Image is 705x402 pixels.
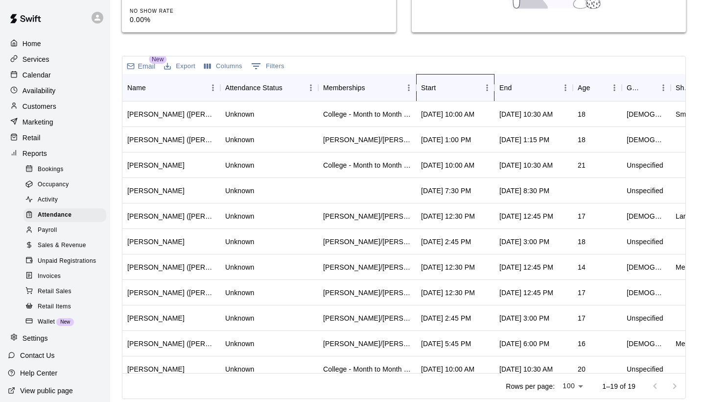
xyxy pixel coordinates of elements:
[421,186,471,196] div: Aug 20, 2025 at 7:30 PM
[127,237,185,247] div: Maxwell Bahr
[23,177,110,192] a: Occupancy
[8,331,102,346] a: Settings
[23,299,110,314] a: Retail Items
[559,379,587,393] div: 100
[578,288,586,298] div: 17
[627,186,663,196] div: Unspecified
[421,339,471,349] div: Aug 20, 2025 at 5:45 PM
[421,160,474,170] div: Aug 20, 2025 at 10:00 AM
[578,339,586,349] div: 16
[225,237,254,247] div: Unknown
[622,74,671,101] div: Gender
[127,211,215,221] div: Anthony Caruso (Ralph Caruso)
[676,109,693,119] div: Small
[627,288,666,298] div: Male
[127,288,215,298] div: Vincent Brown (Peter Brown)
[127,109,215,119] div: Dawson Guerard (Bruno Guerard)
[573,74,622,101] div: Age
[38,226,57,235] span: Payroll
[130,7,228,15] p: NO SHOW RATE
[225,109,254,119] div: Unknown
[56,319,74,325] span: New
[23,285,106,299] div: Retail Sales
[499,313,549,323] div: Aug 20, 2025 at 3:00 PM
[23,239,106,252] div: Sales & Revenue
[499,74,512,101] div: End
[323,237,411,247] div: Todd/Brad - Monthly 1x per Week
[578,135,586,145] div: 18
[23,39,41,49] p: Home
[436,81,449,95] button: Sort
[8,115,102,129] a: Marketing
[602,381,635,391] p: 1–19 of 19
[38,287,71,297] span: Retail Sales
[225,262,254,272] div: Unknown
[656,80,671,95] button: Menu
[499,262,553,272] div: Aug 20, 2025 at 12:45 PM
[578,109,586,119] div: 18
[225,135,254,145] div: Unknown
[38,241,86,251] span: Sales & Revenue
[282,81,296,95] button: Sort
[421,288,475,298] div: Aug 20, 2025 at 12:30 PM
[499,135,549,145] div: Aug 20, 2025 at 1:15 PM
[23,86,56,96] p: Availability
[627,237,663,247] div: Unspecified
[627,160,663,170] div: Unspecified
[627,211,666,221] div: Male
[318,74,416,101] div: Memberships
[8,52,102,67] a: Services
[8,36,102,51] div: Home
[127,339,215,349] div: Chase Cammarota (Vito Cammarota)
[23,193,110,208] a: Activity
[23,208,106,222] div: Attendance
[323,339,411,349] div: Tom/Mike - Hybrid Membership
[38,165,64,175] span: Bookings
[590,81,604,95] button: Sort
[627,313,663,323] div: Unspecified
[130,15,228,25] p: 0.00%
[38,317,55,327] span: Wallet
[23,193,106,207] div: Activity
[506,381,555,391] p: Rows per page:
[578,237,586,247] div: 18
[23,224,106,237] div: Payroll
[249,58,287,74] button: Show filters
[38,272,61,281] span: Invoices
[23,314,110,329] a: WalletNew
[421,237,471,247] div: Aug 20, 2025 at 2:45 PM
[23,101,56,111] p: Customers
[122,74,220,101] div: Name
[23,162,110,177] a: Bookings
[162,59,198,74] button: Export
[146,81,160,95] button: Sort
[127,313,185,323] div: Harrison Thorburn
[23,333,48,343] p: Settings
[676,211,694,221] div: Large
[206,80,220,95] button: Menu
[23,315,106,329] div: WalletNew
[225,313,254,323] div: Unknown
[421,211,475,221] div: Aug 20, 2025 at 12:30 PM
[38,180,69,190] span: Occupancy
[642,81,656,95] button: Sort
[421,135,471,145] div: Aug 20, 2025 at 1:00 PM
[8,130,102,145] a: Retail
[23,253,110,269] a: Unpaid Registrations
[149,55,166,64] span: New
[627,339,666,349] div: Male
[127,262,215,272] div: Ryan Jaeger (Steph Jaeger)
[23,270,106,283] div: Invoices
[138,61,156,71] p: Email
[8,68,102,82] div: Calendar
[676,339,701,349] div: Medium
[8,146,102,161] div: Reports
[8,83,102,98] div: Availability
[323,288,411,298] div: Tom/Mike - 3 Month Unlimited Membership
[627,135,666,145] div: Male
[127,364,185,374] div: Aiden Cody
[323,135,411,145] div: Tom/Mike - Monthly 1x per week
[416,74,494,101] div: Start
